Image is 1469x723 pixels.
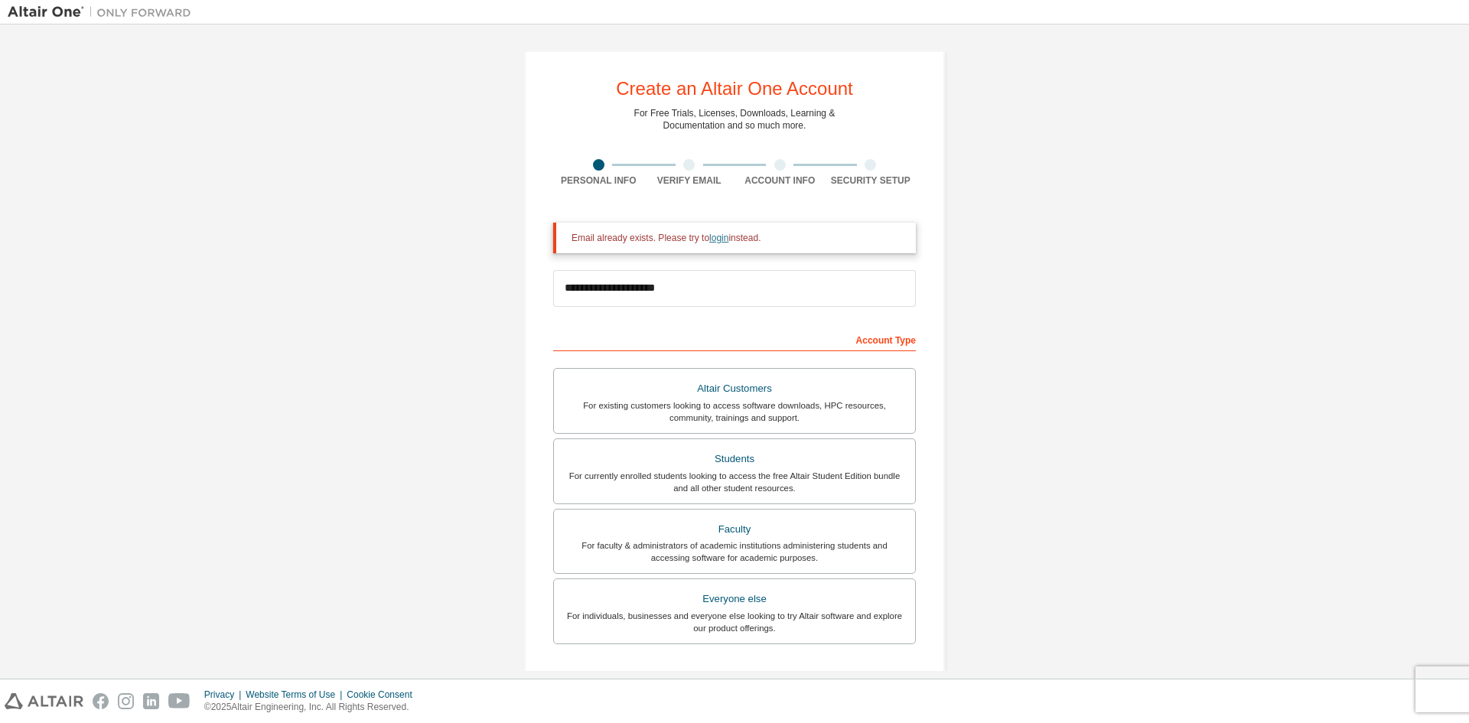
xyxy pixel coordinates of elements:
a: login [709,233,728,243]
div: Altair Customers [563,378,906,399]
div: Personal Info [553,174,644,187]
div: Cookie Consent [347,689,421,701]
div: Students [563,448,906,470]
div: Email already exists. Please try to instead. [572,232,904,244]
img: linkedin.svg [143,693,159,709]
div: Account Info [734,174,826,187]
div: Faculty [563,519,906,540]
div: Security Setup [826,174,917,187]
div: For individuals, businesses and everyone else looking to try Altair software and explore our prod... [563,610,906,634]
div: Create an Altair One Account [616,80,853,98]
div: For faculty & administrators of academic institutions administering students and accessing softwa... [563,539,906,564]
div: For Free Trials, Licenses, Downloads, Learning & Documentation and so much more. [634,107,835,132]
div: Everyone else [563,588,906,610]
div: Verify Email [644,174,735,187]
div: Your Profile [553,667,916,692]
p: © 2025 Altair Engineering, Inc. All Rights Reserved. [204,701,422,714]
div: For currently enrolled students looking to access the free Altair Student Edition bundle and all ... [563,470,906,494]
img: youtube.svg [168,693,191,709]
img: instagram.svg [118,693,134,709]
img: Altair One [8,5,199,20]
img: altair_logo.svg [5,693,83,709]
div: Account Type [553,327,916,351]
img: facebook.svg [93,693,109,709]
div: Privacy [204,689,246,701]
div: For existing customers looking to access software downloads, HPC resources, community, trainings ... [563,399,906,424]
div: Website Terms of Use [246,689,347,701]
